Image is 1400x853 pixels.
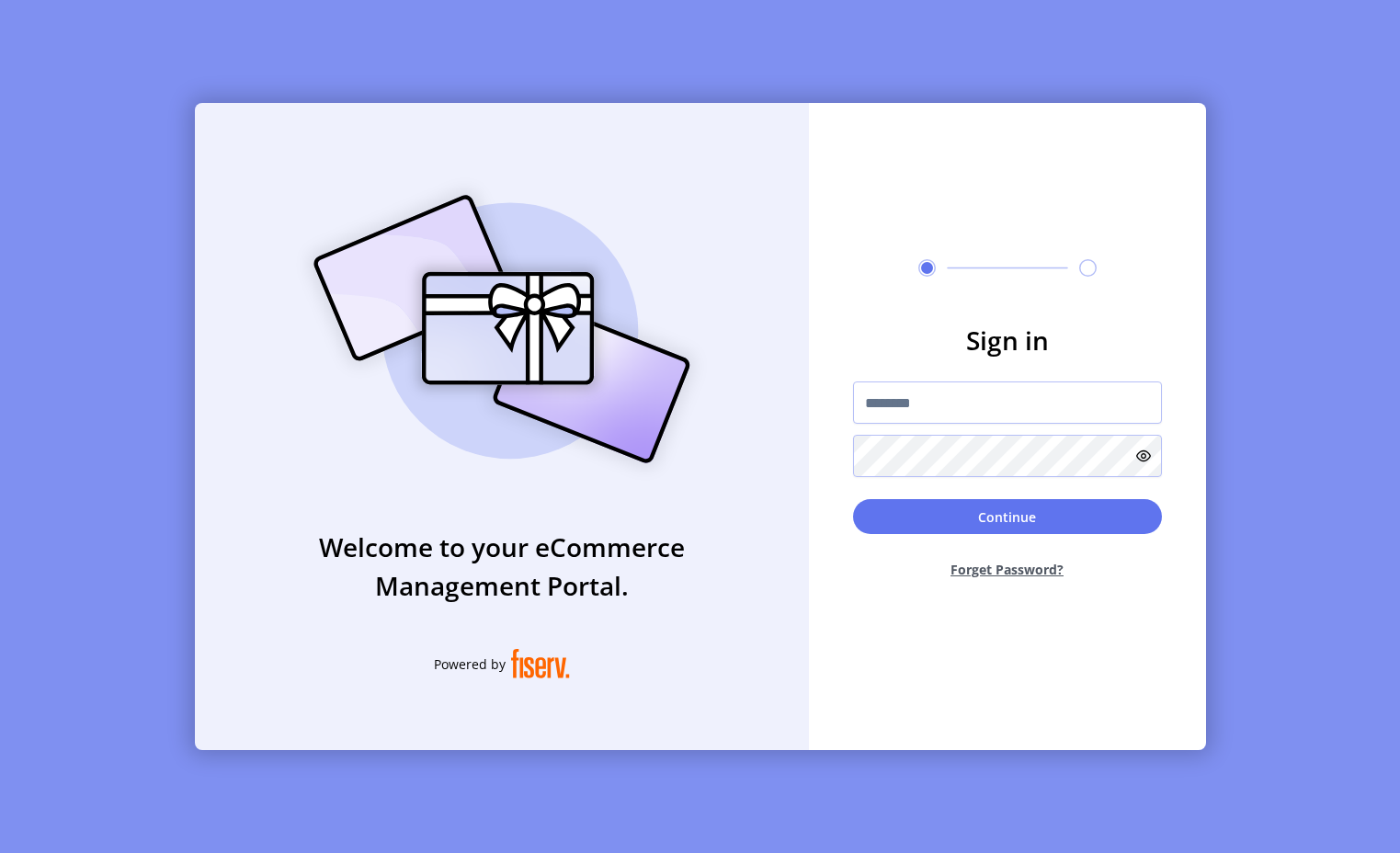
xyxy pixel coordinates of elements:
[434,654,506,674] span: Powered by
[853,499,1162,534] button: Continue
[286,175,718,483] img: card_Illustration.svg
[853,545,1162,594] button: Forget Password?
[853,321,1162,359] h3: Sign in
[195,528,809,605] h3: Welcome to your eCommerce Management Portal.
